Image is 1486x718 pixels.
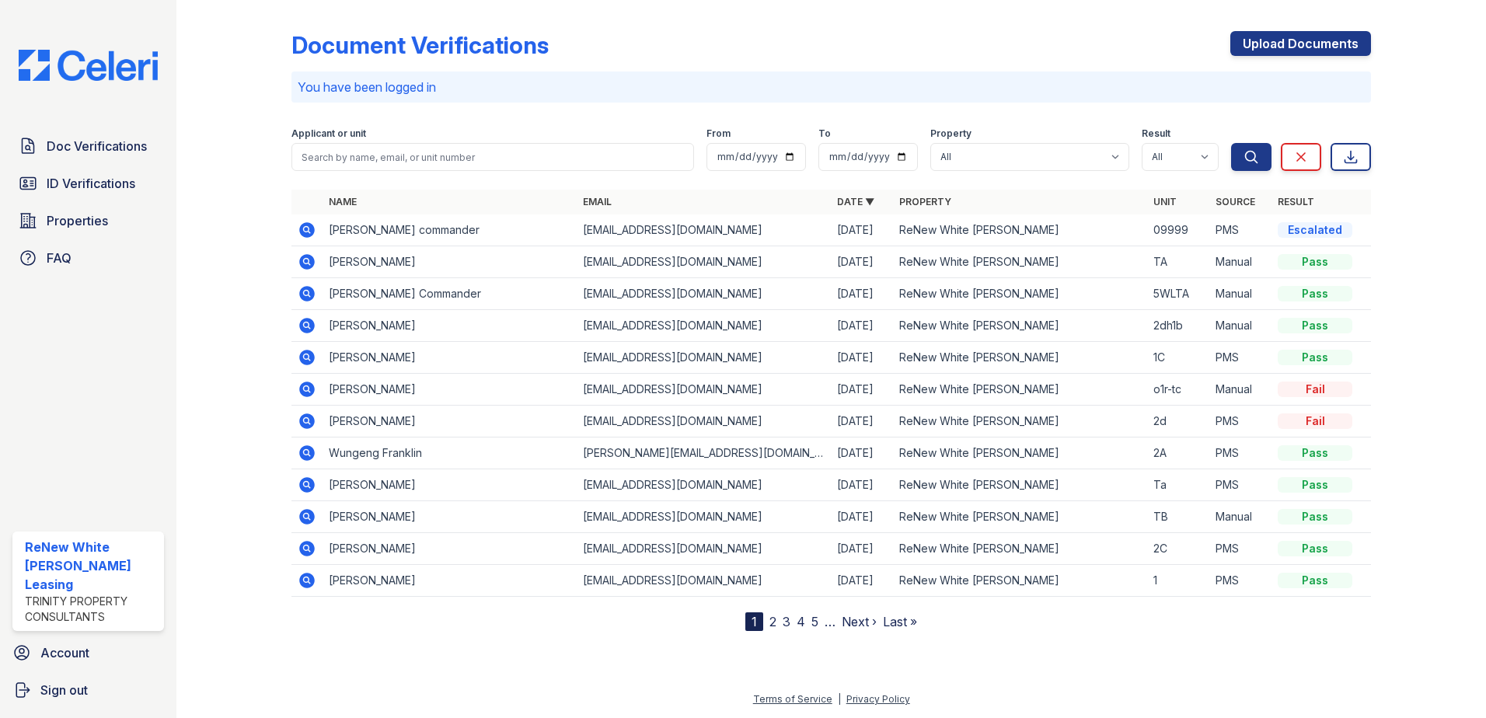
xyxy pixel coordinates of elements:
td: 2d [1147,406,1209,437]
td: [PERSON_NAME] [323,406,577,437]
label: Applicant or unit [291,127,366,140]
td: o1r-tc [1147,374,1209,406]
td: [DATE] [831,469,893,501]
div: Pass [1278,541,1352,556]
td: [EMAIL_ADDRESS][DOMAIN_NAME] [577,278,831,310]
a: 5 [811,614,818,629]
a: 2 [769,614,776,629]
td: [EMAIL_ADDRESS][DOMAIN_NAME] [577,310,831,342]
td: ReNew White [PERSON_NAME] [893,501,1147,533]
td: PMS [1209,533,1271,565]
a: Privacy Policy [846,693,910,705]
div: Pass [1278,509,1352,525]
td: [PERSON_NAME] Commander [323,278,577,310]
td: Manual [1209,501,1271,533]
td: [DATE] [831,533,893,565]
p: You have been logged in [298,78,1365,96]
span: Account [40,643,89,662]
div: Pass [1278,318,1352,333]
td: ReNew White [PERSON_NAME] [893,406,1147,437]
a: Account [6,637,170,668]
span: Sign out [40,681,88,699]
td: [DATE] [831,278,893,310]
td: [PERSON_NAME] [323,310,577,342]
div: Document Verifications [291,31,549,59]
div: Pass [1278,477,1352,493]
a: Last » [883,614,917,629]
td: 1 [1147,565,1209,597]
input: Search by name, email, or unit number [291,143,694,171]
td: [PERSON_NAME] [323,533,577,565]
td: 09999 [1147,214,1209,246]
td: [DATE] [831,565,893,597]
a: 4 [797,614,805,629]
td: [PERSON_NAME] [323,246,577,278]
td: Manual [1209,278,1271,310]
td: 5WLTA [1147,278,1209,310]
td: [DATE] [831,374,893,406]
a: 3 [783,614,790,629]
a: Upload Documents [1230,31,1371,56]
a: FAQ [12,242,164,274]
td: [DATE] [831,214,893,246]
td: TA [1147,246,1209,278]
td: Manual [1209,246,1271,278]
td: ReNew White [PERSON_NAME] [893,565,1147,597]
td: [DATE] [831,501,893,533]
td: PMS [1209,342,1271,374]
td: [PERSON_NAME] [323,565,577,597]
td: [DATE] [831,310,893,342]
td: [DATE] [831,246,893,278]
td: [PERSON_NAME] commander [323,214,577,246]
td: ReNew White [PERSON_NAME] [893,533,1147,565]
td: [EMAIL_ADDRESS][DOMAIN_NAME] [577,214,831,246]
label: From [706,127,731,140]
span: Properties [47,211,108,230]
td: Manual [1209,374,1271,406]
td: [DATE] [831,342,893,374]
td: ReNew White [PERSON_NAME] [893,437,1147,469]
td: ReNew White [PERSON_NAME] [893,469,1147,501]
label: Property [930,127,971,140]
td: ReNew White [PERSON_NAME] [893,310,1147,342]
td: ReNew White [PERSON_NAME] [893,278,1147,310]
td: [EMAIL_ADDRESS][DOMAIN_NAME] [577,342,831,374]
label: Result [1142,127,1170,140]
td: [EMAIL_ADDRESS][DOMAIN_NAME] [577,469,831,501]
div: Escalated [1278,222,1352,238]
div: Pass [1278,286,1352,301]
td: [PERSON_NAME][EMAIL_ADDRESS][DOMAIN_NAME] [577,437,831,469]
div: 1 [745,612,763,631]
td: [EMAIL_ADDRESS][DOMAIN_NAME] [577,565,831,597]
td: Wungeng Franklin [323,437,577,469]
a: Date ▼ [837,196,874,207]
td: PMS [1209,406,1271,437]
td: ReNew White [PERSON_NAME] [893,342,1147,374]
td: Ta [1147,469,1209,501]
a: ID Verifications [12,168,164,199]
td: ReNew White [PERSON_NAME] [893,374,1147,406]
span: Doc Verifications [47,137,147,155]
a: Properties [12,205,164,236]
td: [PERSON_NAME] [323,469,577,501]
div: Trinity Property Consultants [25,594,158,625]
td: PMS [1209,565,1271,597]
a: Doc Verifications [12,131,164,162]
td: PMS [1209,214,1271,246]
td: 2A [1147,437,1209,469]
td: PMS [1209,437,1271,469]
td: [PERSON_NAME] [323,342,577,374]
a: Source [1216,196,1255,207]
td: [EMAIL_ADDRESS][DOMAIN_NAME] [577,246,831,278]
td: 2C [1147,533,1209,565]
td: [PERSON_NAME] [323,374,577,406]
span: ID Verifications [47,174,135,193]
td: PMS [1209,469,1271,501]
div: Fail [1278,382,1352,397]
td: [EMAIL_ADDRESS][DOMAIN_NAME] [577,501,831,533]
td: [EMAIL_ADDRESS][DOMAIN_NAME] [577,406,831,437]
button: Sign out [6,674,170,706]
a: Name [329,196,357,207]
td: [DATE] [831,406,893,437]
td: ReNew White [PERSON_NAME] [893,214,1147,246]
